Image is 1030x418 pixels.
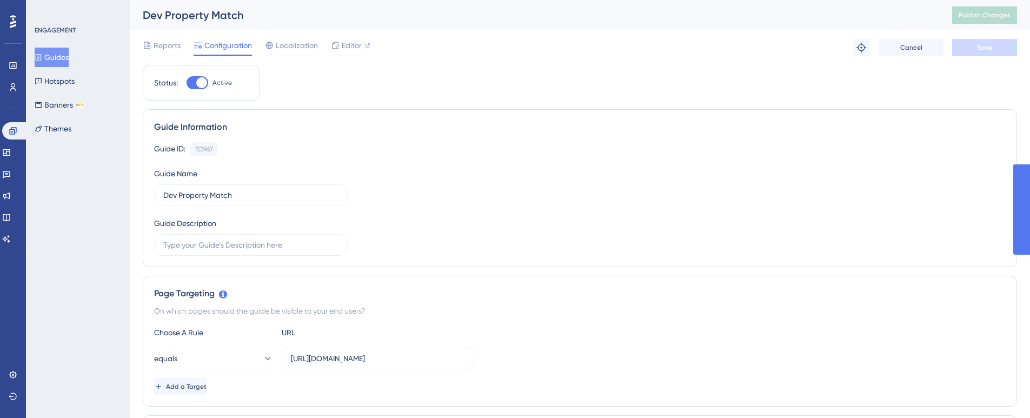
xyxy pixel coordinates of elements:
span: Add a Target [166,382,207,391]
div: BETA [75,102,85,108]
span: Cancel [900,43,922,52]
button: Themes [35,119,71,138]
input: Type your Guide’s Name here [163,189,337,201]
span: Active [212,78,232,87]
button: Save [952,39,1017,56]
button: Guides [35,48,69,67]
div: Dev Property Match [143,8,925,23]
div: ENGAGEMENT [35,26,76,35]
div: Guide Name [154,167,197,180]
input: yourwebsite.com/path [291,353,465,364]
span: Editor [342,39,362,52]
div: Guide Description [154,217,216,230]
button: BannersBETA [35,95,85,115]
button: Hotspots [35,71,75,91]
div: 153967 [195,145,213,154]
span: Publish Changes [959,11,1011,19]
button: equals [154,348,273,369]
div: URL [282,326,401,339]
div: On which pages should the guide be visible to your end users? [154,304,1006,317]
span: Configuration [204,39,252,52]
span: Reports [154,39,181,52]
button: Add a Target [154,378,207,395]
span: equals [154,352,177,365]
div: Page Targeting [154,287,1006,300]
button: Publish Changes [952,6,1017,24]
iframe: UserGuiding AI Assistant Launcher [985,375,1017,408]
input: Type your Guide’s Description here [163,239,337,251]
div: Guide ID: [154,142,185,156]
span: Localization [276,39,318,52]
span: Save [977,43,992,52]
div: Choose A Rule [154,326,273,339]
div: Guide Information [154,121,1006,134]
button: Cancel [879,39,943,56]
div: Status: [154,76,178,89]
